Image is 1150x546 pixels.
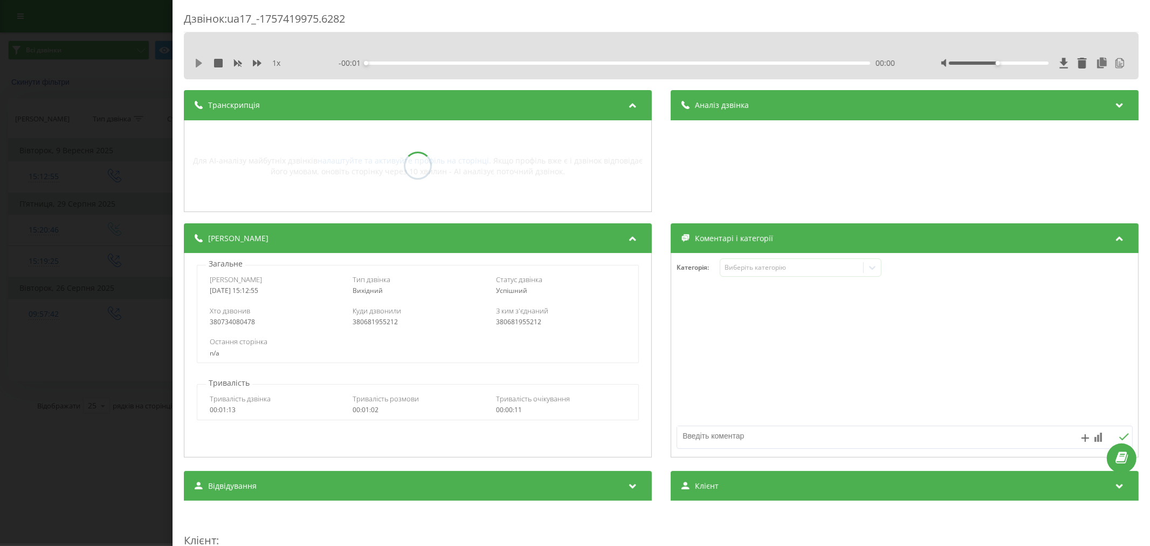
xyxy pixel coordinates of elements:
[272,58,280,69] span: 1 x
[496,286,527,295] span: Успішний
[695,233,773,244] span: Коментарі і категорії
[339,58,366,69] span: - 00:01
[353,286,383,295] span: Вихідний
[496,406,626,414] div: 00:00:11
[206,378,252,388] p: Тривалість
[210,350,626,357] div: n/a
[206,258,245,269] p: Загальне
[208,233,268,244] span: [PERSON_NAME]
[208,100,260,111] span: Транскрипція
[725,263,859,272] div: Виберіть категорію
[184,11,1139,32] div: Дзвінок : ua17_-1757419975.6282
[353,275,390,284] span: Тип дзвінка
[364,61,368,65] div: Accessibility label
[496,275,542,284] span: Статус дзвінка
[353,394,419,404] span: Тривалість розмови
[695,481,719,492] span: Клієнт
[353,406,483,414] div: 00:01:02
[496,394,570,404] span: Тривалість очікування
[353,318,483,326] div: 380681955212
[210,406,340,414] div: 00:01:13
[210,394,271,404] span: Тривалість дзвінка
[876,58,895,69] span: 00:00
[353,306,401,316] span: Куди дзвонили
[210,306,250,316] span: Хто дзвонив
[996,61,1000,65] div: Accessibility label
[496,318,626,326] div: 380681955212
[677,264,720,271] h4: Категорія :
[496,306,548,316] span: З ким з'єднаний
[210,318,340,326] div: 380734080478
[210,275,262,284] span: [PERSON_NAME]
[210,337,267,346] span: Остання сторінка
[208,481,257,492] span: Відвідування
[210,287,340,295] div: [DATE] 15:12:55
[695,100,749,111] span: Аналіз дзвінка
